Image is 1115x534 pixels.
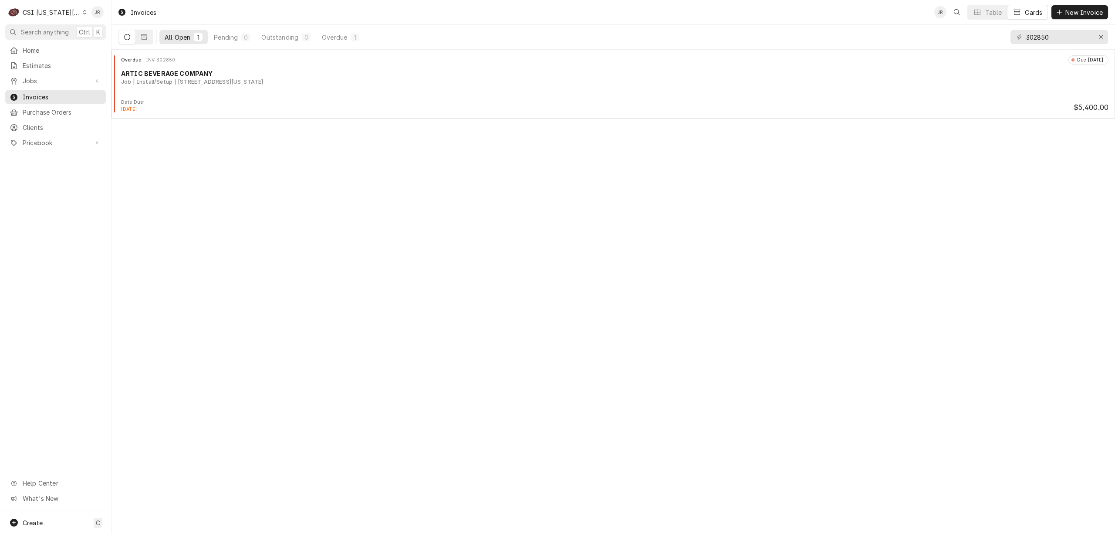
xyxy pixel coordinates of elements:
div: Card Body [115,69,1112,86]
a: Go to Jobs [5,74,106,88]
div: Jessica Rentfro's Avatar [91,6,104,18]
span: Ctrl [79,27,90,37]
div: 0 [243,33,248,42]
div: Object Subtext [121,78,1108,86]
div: Card Header Primary Content [121,55,175,64]
span: Create [23,519,43,527]
span: Search anything [21,27,69,37]
button: New Invoice [1051,5,1108,19]
span: Purchase Orders [23,108,101,117]
span: New Invoice [1064,8,1105,17]
span: Home [23,46,101,55]
div: CSI Kansas City's Avatar [8,6,20,18]
a: Go to Help Center [5,476,106,490]
span: Jobs [23,76,88,85]
a: Home [5,43,106,58]
div: Object ID [146,57,176,64]
span: Pricebook [23,138,88,147]
div: Invoice Card: INV-302850 [111,50,1115,119]
input: Keyword search [1026,30,1091,44]
a: Go to What's New [5,491,106,506]
div: Object Subtext Primary [121,78,172,86]
div: Object Extra Context Footer Label [121,99,144,106]
div: Cards [1025,8,1042,17]
div: Card Footer Primary Content [1074,102,1108,113]
span: C [96,518,100,527]
div: Pending [214,33,238,42]
div: Card Footer Extra Context [121,99,144,113]
button: Erase input [1094,30,1108,44]
a: Estimates [5,58,106,73]
div: Object Subtext Secondary [175,78,263,86]
span: Invoices [23,92,101,102]
div: 1 [196,33,201,42]
span: Help Center [23,479,101,488]
div: 1 [352,33,358,42]
div: CSI [US_STATE][GEOGRAPHIC_DATA] [23,8,80,17]
span: K [96,27,100,37]
a: Go to Pricebook [5,136,106,150]
div: Jessica Rentfro's Avatar [934,6,946,18]
div: Card Footer [115,99,1112,113]
div: Table [985,8,1002,17]
span: What's New [23,494,101,503]
span: Clients [23,123,101,132]
div: All Open [165,33,190,42]
div: JR [91,6,104,18]
a: Clients [5,120,106,135]
div: Object Title [121,69,1108,78]
div: Overdue [322,33,347,42]
div: Object Status [1068,55,1108,64]
a: Purchase Orders [5,105,106,119]
button: Open search [950,5,964,19]
div: C [8,6,20,18]
div: Due [DATE] [1074,57,1104,64]
div: Card Header Secondary Content [1066,55,1108,64]
div: JR [934,6,946,18]
div: Object State [121,57,143,64]
div: Card Header [115,55,1112,64]
span: [DATE] [121,106,137,112]
div: Object Extra Context Footer Value [121,106,144,113]
button: Search anythingCtrlK [5,24,106,40]
div: 0 [304,33,309,42]
div: Outstanding [261,33,298,42]
a: Invoices [5,90,106,104]
span: Estimates [23,61,101,70]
